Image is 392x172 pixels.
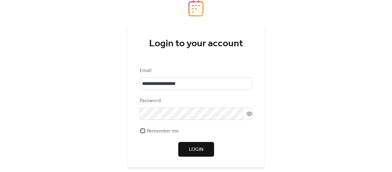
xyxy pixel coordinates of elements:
button: Login [178,142,214,157]
span: Login [189,146,203,153]
div: Email [140,67,251,75]
div: Password [140,97,251,105]
div: Login to your account [140,38,252,50]
span: Remember me [147,128,179,135]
